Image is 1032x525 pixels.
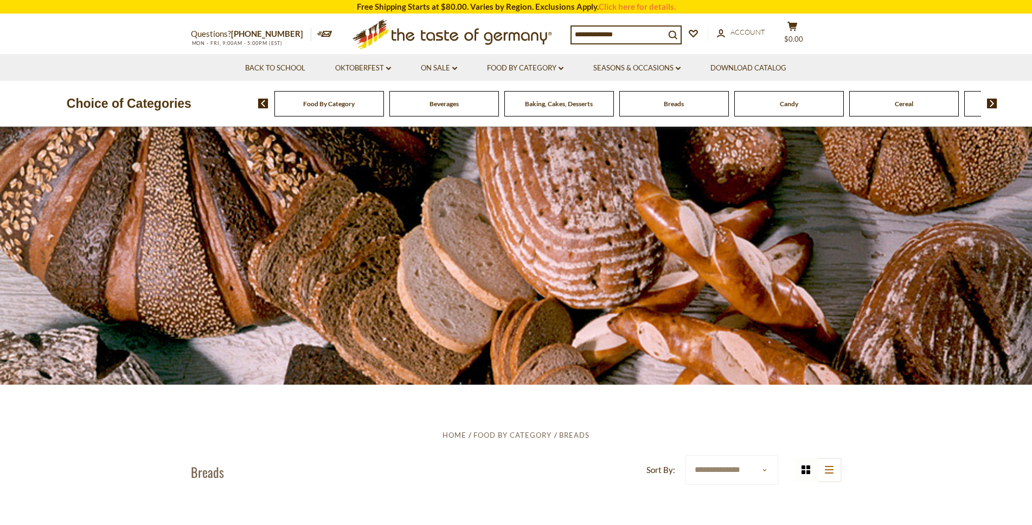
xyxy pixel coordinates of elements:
[191,27,311,41] p: Questions?
[593,62,681,74] a: Seasons & Occasions
[258,99,268,108] img: previous arrow
[473,431,552,439] a: Food By Category
[717,27,765,38] a: Account
[421,62,457,74] a: On Sale
[895,100,913,108] a: Cereal
[335,62,391,74] a: Oktoberfest
[777,21,809,48] button: $0.00
[303,100,355,108] a: Food By Category
[231,29,303,38] a: [PHONE_NUMBER]
[987,99,997,108] img: next arrow
[730,28,765,36] span: Account
[443,431,466,439] a: Home
[646,463,675,477] label: Sort By:
[487,62,563,74] a: Food By Category
[191,40,283,46] span: MON - FRI, 9:00AM - 5:00PM (EST)
[664,100,684,108] a: Breads
[430,100,459,108] a: Beverages
[191,464,224,480] h1: Breads
[525,100,593,108] a: Baking, Cakes, Desserts
[780,100,798,108] a: Candy
[245,62,305,74] a: Back to School
[710,62,786,74] a: Download Catalog
[784,35,803,43] span: $0.00
[559,431,589,439] a: Breads
[599,2,676,11] a: Click here for details.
